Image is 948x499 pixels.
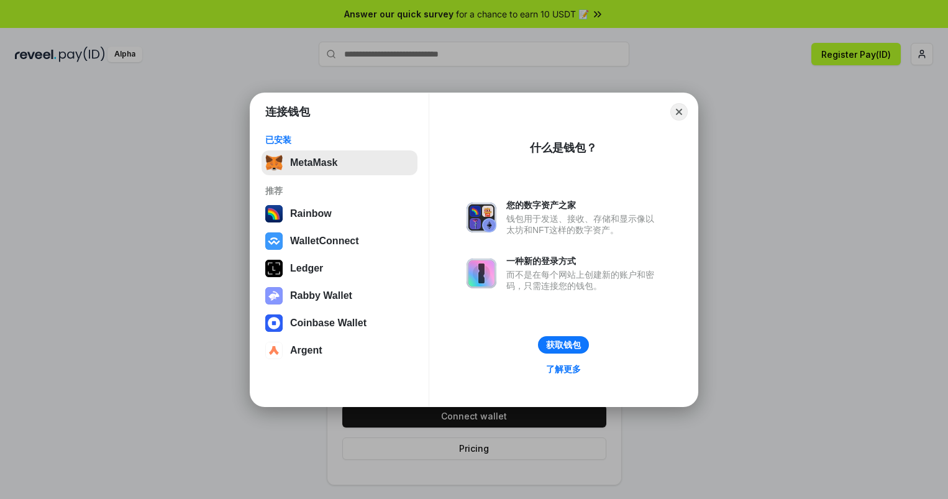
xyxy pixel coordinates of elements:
a: 了解更多 [539,361,588,377]
div: Coinbase Wallet [290,318,367,329]
button: Close [670,103,688,121]
div: 推荐 [265,185,414,196]
button: Rainbow [262,201,417,226]
button: Ledger [262,256,417,281]
img: svg+xml,%3Csvg%20xmlns%3D%22http%3A%2F%2Fwww.w3.org%2F2000%2Fsvg%22%20fill%3D%22none%22%20viewBox... [467,203,496,232]
button: WalletConnect [262,229,417,254]
button: Argent [262,338,417,363]
div: 了解更多 [546,364,581,375]
div: 而不是在每个网站上创建新的账户和密码，只需连接您的钱包。 [506,269,660,291]
img: svg+xml,%3Csvg%20xmlns%3D%22http%3A%2F%2Fwww.w3.org%2F2000%2Fsvg%22%20fill%3D%22none%22%20viewBox... [467,259,496,288]
button: 获取钱包 [538,336,589,354]
button: Coinbase Wallet [262,311,417,336]
img: svg+xml,%3Csvg%20width%3D%2228%22%20height%3D%2228%22%20viewBox%3D%220%200%2028%2028%22%20fill%3D... [265,342,283,359]
div: 一种新的登录方式 [506,255,660,267]
img: svg+xml,%3Csvg%20xmlns%3D%22http%3A%2F%2Fwww.w3.org%2F2000%2Fsvg%22%20width%3D%2228%22%20height%3... [265,260,283,277]
div: 已安装 [265,134,414,145]
img: svg+xml,%3Csvg%20xmlns%3D%22http%3A%2F%2Fwww.w3.org%2F2000%2Fsvg%22%20fill%3D%22none%22%20viewBox... [265,287,283,304]
img: svg+xml,%3Csvg%20fill%3D%22none%22%20height%3D%2233%22%20viewBox%3D%220%200%2035%2033%22%20width%... [265,154,283,172]
button: MetaMask [262,150,417,175]
div: Argent [290,345,322,356]
div: MetaMask [290,157,337,168]
div: 钱包用于发送、接收、存储和显示像以太坊和NFT这样的数字资产。 [506,213,660,236]
div: WalletConnect [290,236,359,247]
div: 您的数字资产之家 [506,199,660,211]
div: Ledger [290,263,323,274]
h1: 连接钱包 [265,104,310,119]
div: 什么是钱包？ [530,140,597,155]
img: svg+xml,%3Csvg%20width%3D%2228%22%20height%3D%2228%22%20viewBox%3D%220%200%2028%2028%22%20fill%3D... [265,314,283,332]
div: Rainbow [290,208,332,219]
div: Rabby Wallet [290,290,352,301]
img: svg+xml,%3Csvg%20width%3D%2228%22%20height%3D%2228%22%20viewBox%3D%220%200%2028%2028%22%20fill%3D... [265,232,283,250]
button: Rabby Wallet [262,283,417,308]
div: 获取钱包 [546,339,581,350]
img: svg+xml,%3Csvg%20width%3D%22120%22%20height%3D%22120%22%20viewBox%3D%220%200%20120%20120%22%20fil... [265,205,283,222]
